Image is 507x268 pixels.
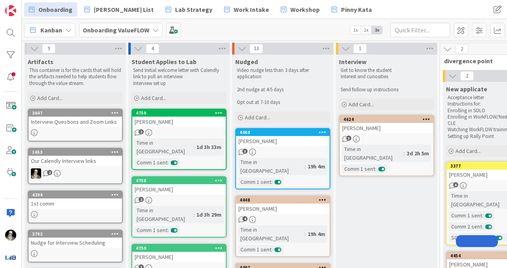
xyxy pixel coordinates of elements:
a: Onboarding [24,2,77,17]
div: 43941st comm [29,191,122,209]
span: Add Card... [245,114,270,121]
a: 4448[PERSON_NAME]Time in [GEOGRAPHIC_DATA]:19h 4mComm 1 sent: [235,196,330,257]
a: 4758[PERSON_NAME]Time in [GEOGRAPHIC_DATA]:1d 3h 29mComm 1 sent: [132,176,227,238]
span: Onboarding [38,5,72,14]
span: : [492,233,494,242]
div: Comm 1 sent [238,245,271,254]
div: 4750[PERSON_NAME] [132,245,226,262]
div: 4624 [343,117,433,122]
div: Comm 1 sent [449,211,482,220]
span: : [271,177,273,186]
span: : [305,162,306,171]
span: : [375,164,376,173]
div: Nudge for Interview Scheduling [29,238,122,248]
span: New applicate [446,85,487,93]
div: 19h 4m [306,162,327,171]
div: Time in [GEOGRAPHIC_DATA] [342,145,404,162]
div: 4758[PERSON_NAME] [132,177,226,194]
div: 4460 [236,129,330,136]
img: WS [5,230,16,241]
b: Onboarding ValueFLOW [83,26,149,34]
div: 4448 [240,197,330,203]
span: Artifacts [28,58,53,66]
span: 2 [460,71,474,81]
span: Add Card... [37,94,63,102]
span: 3 [242,149,248,154]
span: 13 [250,44,263,53]
p: Opt out at 7-10 days [237,99,329,106]
div: 1st comm [29,198,122,209]
span: Lab Strategy [175,5,212,14]
img: Visit kanbanzone.com [5,5,16,16]
input: Quick Filter... [391,23,450,37]
div: 4394 [32,192,122,198]
span: 4 [242,216,248,221]
div: [PERSON_NAME] [340,123,433,133]
div: 4759 [136,110,226,116]
a: Lab Strategy [161,2,217,17]
div: 4460 [240,130,330,135]
p: Get to know the student [341,67,433,74]
a: 4759[PERSON_NAME]Time in [GEOGRAPHIC_DATA]:1d 3h 33mComm 1 sent: [132,109,227,170]
p: Send follow up instructions [341,87,433,93]
span: 2 [455,44,469,54]
div: Time in [GEOGRAPHIC_DATA] [238,158,305,175]
div: [PERSON_NAME] [236,136,330,146]
span: Student Applies to Lab [132,58,196,66]
div: 4394 [29,191,122,198]
a: 4460[PERSON_NAME]Time in [GEOGRAPHIC_DATA]:19h 4mComm 1 sent: [235,128,330,189]
span: : [168,226,169,234]
div: Comm 2 sent [449,222,482,231]
div: [PERSON_NAME] [132,184,226,194]
span: 2 [139,129,144,134]
span: : [193,143,194,151]
div: 3647 [32,110,122,116]
div: 1653 [32,149,122,155]
span: Work Intake [234,5,269,14]
img: avatar [5,252,16,263]
p: Interview set up [133,80,225,87]
span: [PERSON_NAME] List [94,5,154,14]
a: Pinny Kata [327,2,377,17]
a: 1653Our Calendly Interview linksWS [28,148,123,184]
span: : [404,149,405,158]
span: Add Card... [141,94,166,102]
span: : [482,211,483,220]
span: Kanban [40,25,62,35]
a: 4624[PERSON_NAME]Time in [GEOGRAPHIC_DATA]:3d 2h 5mComm 1 sent: [339,115,434,176]
a: Work Intake [219,2,274,17]
div: 4750 [136,245,226,251]
div: 3702 [32,231,122,237]
span: : [482,222,483,231]
a: 3702Nudge for Interview Scheduling [28,230,123,262]
div: 4448 [236,196,330,204]
span: 9 [42,44,55,53]
span: 1x [350,26,361,34]
span: 2 [47,170,52,175]
div: 3702Nudge for Interview Scheduling [29,230,122,248]
div: [PERSON_NAME] [132,252,226,262]
div: 4759 [132,109,226,117]
div: 1653 [29,149,122,156]
span: Add Card... [349,101,374,108]
a: [PERSON_NAME] List [80,2,158,17]
span: 2x [361,26,372,34]
div: 4759[PERSON_NAME] [132,109,226,127]
div: 1d 3h 29m [194,210,223,219]
div: 19h 4m [306,230,327,238]
div: Comm 1 sent [342,164,375,173]
p: 2nd nudge at 4-5 days [237,87,329,93]
div: 4750 [132,245,226,252]
span: 2 [139,197,144,202]
div: 4624[PERSON_NAME] [340,116,433,133]
div: Time in [GEOGRAPHIC_DATA] [135,138,193,156]
div: 1653Our Calendly Interview links [29,149,122,166]
div: 3702 [29,230,122,238]
p: Video nudge less than 3 days after application [237,67,329,80]
div: 3647 [29,109,122,117]
div: Comm 1 sent [135,226,168,234]
div: Comm 1 sent [238,177,271,186]
span: : [193,210,194,219]
div: Comm 1 sent [135,158,168,167]
a: 3647Interview Questions and Zoom Links [28,109,123,142]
